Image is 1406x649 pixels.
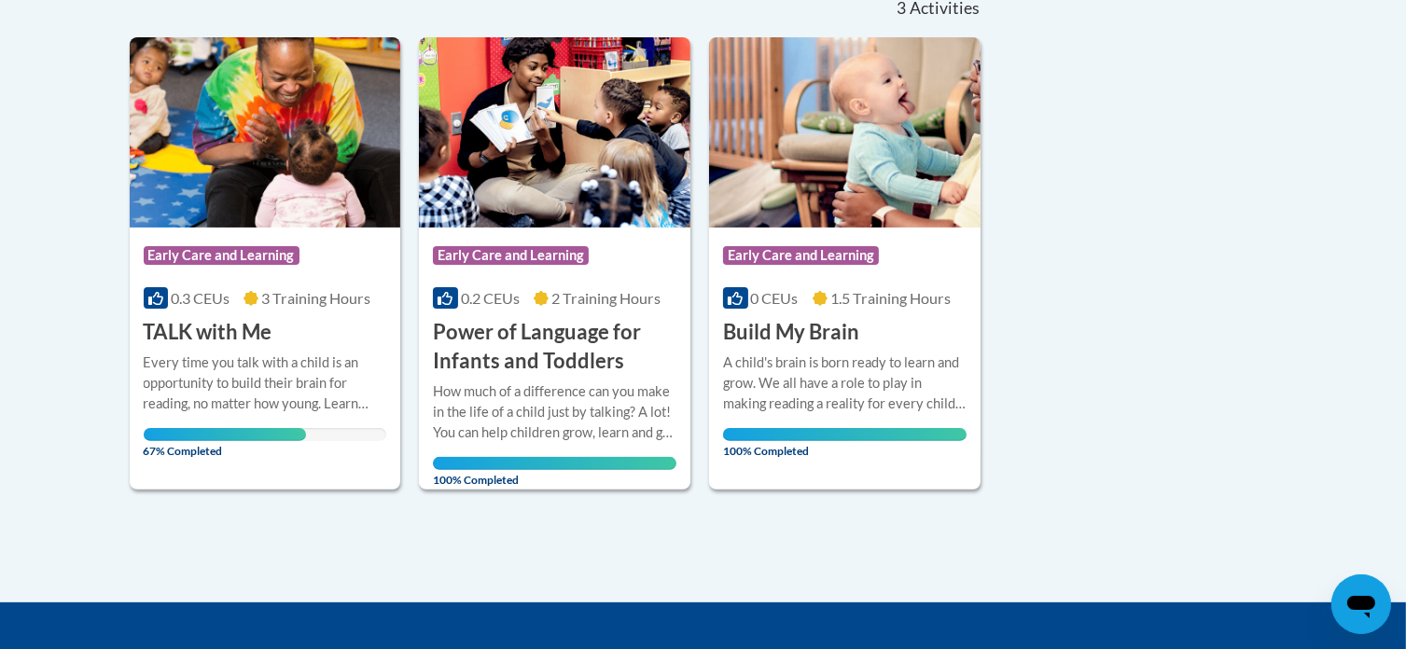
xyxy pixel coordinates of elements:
span: Early Care and Learning [144,246,299,265]
div: Your progress [144,428,307,441]
iframe: Button to launch messaging window [1331,574,1391,634]
h3: Power of Language for Infants and Toddlers [433,318,676,376]
div: Every time you talk with a child is an opportunity to build their brain for reading, no matter ho... [144,352,387,414]
span: 67% Completed [144,428,307,458]
span: 3 Training Hours [261,289,370,307]
span: 0.3 CEUs [171,289,230,307]
div: How much of a difference can you make in the life of a child just by talking? A lot! You can help... [433,381,676,443]
span: 100% Completed [433,457,676,487]
div: A child's brain is born ready to learn and grow. We all have a role to play in making reading a r... [723,352,967,414]
div: Your progress [723,428,967,441]
a: Course LogoEarly Care and Learning0.2 CEUs2 Training Hours Power of Language for Infants and Todd... [419,37,690,489]
a: Course LogoEarly Care and Learning0.3 CEUs3 Training Hours TALK with MeEvery time you talk with a... [130,37,401,489]
span: 100% Completed [723,428,967,458]
div: Your progress [433,457,676,470]
h3: Build My Brain [723,318,859,347]
img: Course Logo [130,37,401,228]
span: 0 CEUs [751,289,799,307]
span: Early Care and Learning [723,246,879,265]
span: 2 Training Hours [551,289,661,307]
img: Course Logo [419,37,690,228]
a: Course LogoEarly Care and Learning0 CEUs1.5 Training Hours Build My BrainA child's brain is born ... [709,37,981,489]
span: Early Care and Learning [433,246,589,265]
img: Course Logo [709,37,981,228]
span: 0.2 CEUs [461,289,520,307]
h3: TALK with Me [144,318,272,347]
span: 1.5 Training Hours [830,289,951,307]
